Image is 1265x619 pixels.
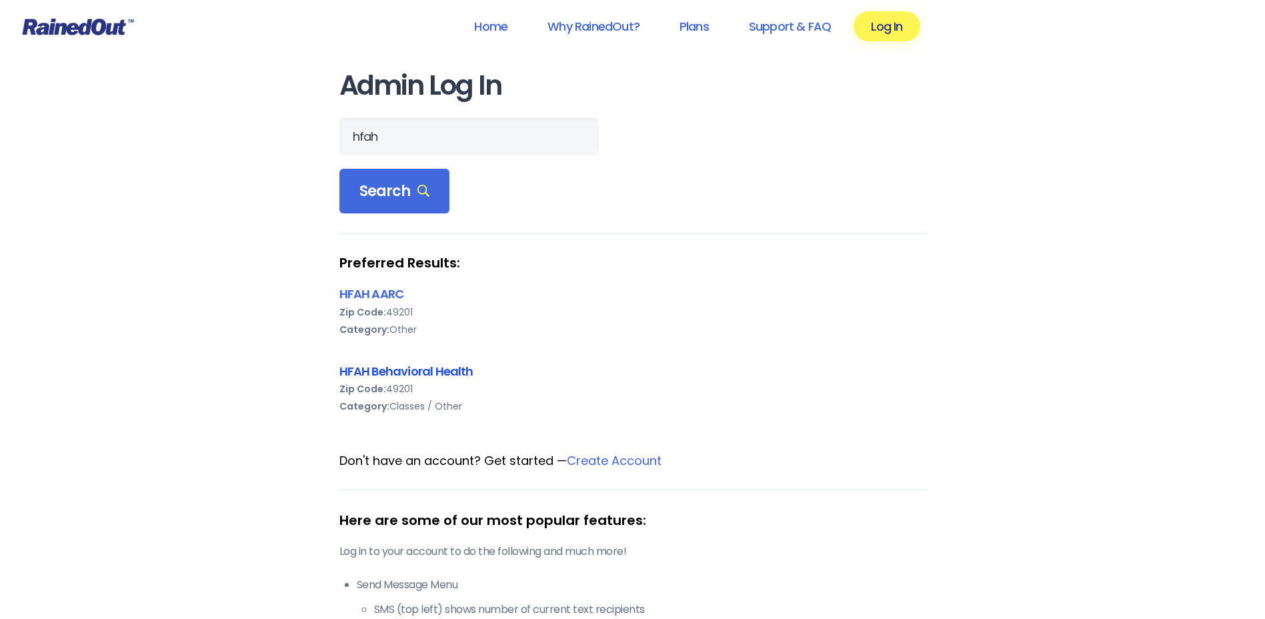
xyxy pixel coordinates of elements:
[457,11,525,41] a: Home
[339,382,386,396] b: Zip Code:
[339,305,386,319] b: Zip Code:
[339,362,926,380] div: HFAH Behavioral Health
[339,398,926,415] div: Classes / Other
[339,254,926,271] strong: Preferred Results:
[374,602,926,618] li: SMS (top left) shows number of current text recipients
[854,11,920,41] a: Log In
[359,182,430,201] span: Search
[339,71,926,101] h1: Admin Log In
[732,11,848,41] a: Support & FAQ
[339,169,450,214] div: Search
[530,11,657,41] a: Why RainedOut?
[339,400,389,413] b: Category:
[567,452,662,469] a: Create Account
[339,380,926,398] div: 49201
[339,285,926,303] div: HFAH AARC
[339,510,926,530] div: Here are some of our most popular features:
[339,363,473,380] a: HFAH Behavioral Health
[339,118,598,155] input: Search Orgs…
[662,11,726,41] a: Plans
[339,285,404,302] a: HFAH AARC
[339,321,926,338] div: Other
[339,323,389,336] b: Category:
[339,544,926,560] p: Log in to your account to do the following and much more!
[339,303,926,321] div: 49201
